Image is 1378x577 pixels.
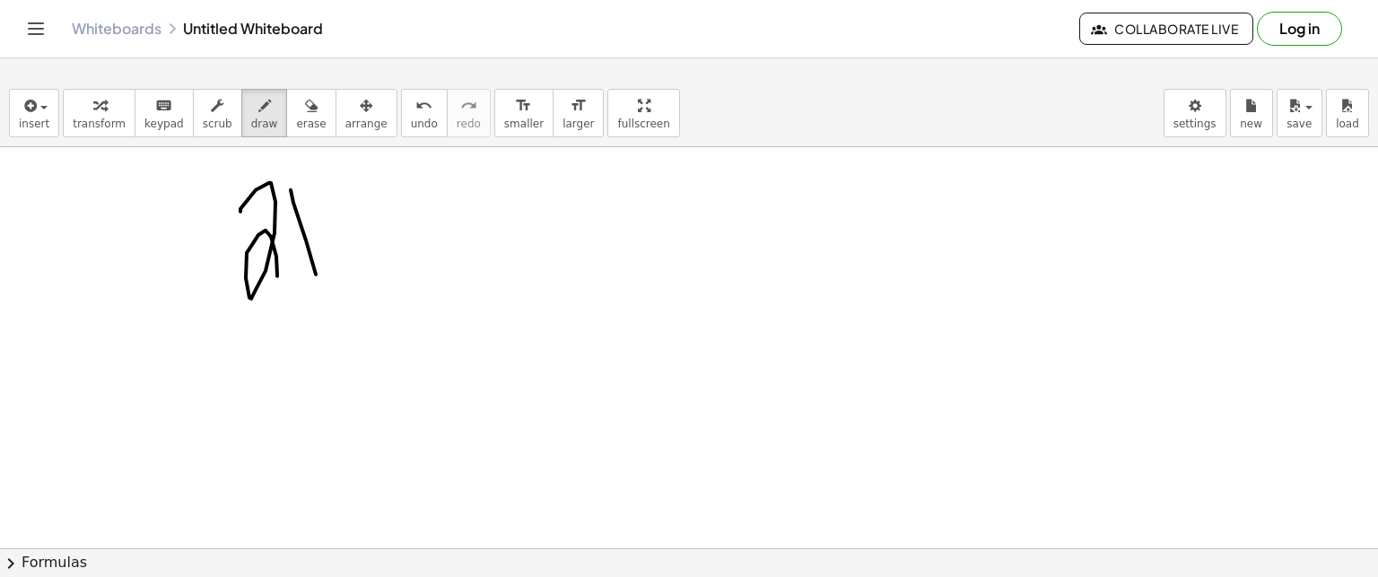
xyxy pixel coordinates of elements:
[336,89,397,137] button: arrange
[1079,13,1253,45] button: Collaborate Live
[63,89,135,137] button: transform
[22,14,50,43] button: Toggle navigation
[144,118,184,130] span: keypad
[241,89,288,137] button: draw
[19,118,49,130] span: insert
[296,118,326,130] span: erase
[447,89,491,137] button: redoredo
[193,89,242,137] button: scrub
[251,118,278,130] span: draw
[1336,118,1359,130] span: load
[460,95,477,117] i: redo
[1095,21,1238,37] span: Collaborate Live
[411,118,438,130] span: undo
[1326,89,1369,137] button: load
[494,89,554,137] button: format_sizesmaller
[1257,12,1342,46] button: Log in
[73,118,126,130] span: transform
[345,118,388,130] span: arrange
[135,89,194,137] button: keyboardkeypad
[617,118,669,130] span: fullscreen
[1173,118,1217,130] span: settings
[504,118,544,130] span: smaller
[570,95,587,117] i: format_size
[1277,89,1322,137] button: save
[515,95,532,117] i: format_size
[286,89,336,137] button: erase
[1164,89,1226,137] button: settings
[155,95,172,117] i: keyboard
[72,20,161,38] a: Whiteboards
[607,89,679,137] button: fullscreen
[9,89,59,137] button: insert
[1230,89,1273,137] button: new
[563,118,594,130] span: larger
[1286,118,1312,130] span: save
[203,118,232,130] span: scrub
[415,95,432,117] i: undo
[1240,118,1262,130] span: new
[401,89,448,137] button: undoundo
[553,89,604,137] button: format_sizelarger
[457,118,481,130] span: redo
